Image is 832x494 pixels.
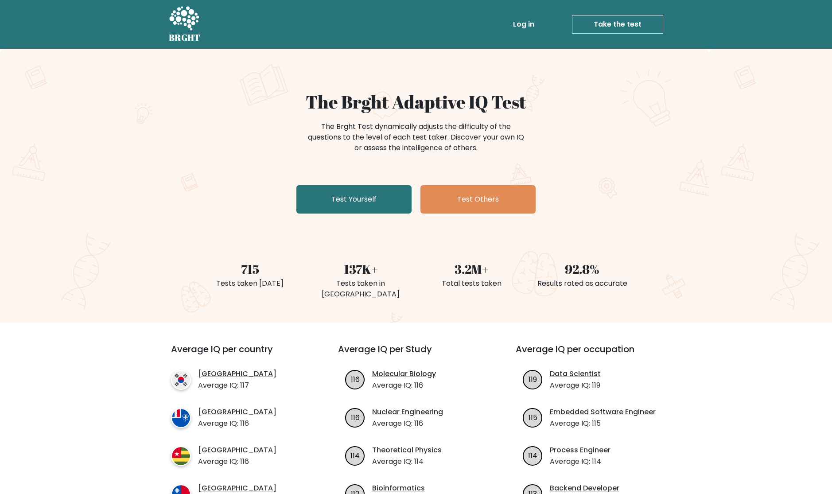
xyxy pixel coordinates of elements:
[171,446,191,466] img: country
[528,450,537,460] text: 114
[528,412,537,422] text: 115
[532,278,632,289] div: Results rated as accurate
[550,407,656,417] a: Embedded Software Engineer
[311,260,411,278] div: 137K+
[372,418,443,429] p: Average IQ: 116
[550,418,656,429] p: Average IQ: 115
[311,278,411,300] div: Tests taken in [GEOGRAPHIC_DATA]
[198,369,276,379] a: [GEOGRAPHIC_DATA]
[509,16,538,33] a: Log in
[420,185,536,214] a: Test Others
[350,412,359,422] text: 116
[200,260,300,278] div: 715
[532,260,632,278] div: 92.8%
[350,374,359,384] text: 116
[372,407,443,417] a: Nuclear Engineering
[372,445,442,455] a: Theoretical Physics
[198,407,276,417] a: [GEOGRAPHIC_DATA]
[338,344,494,365] h3: Average IQ per Study
[169,4,201,45] a: BRGHT
[296,185,412,214] a: Test Yourself
[372,483,425,494] a: Bioinformatics
[372,380,436,391] p: Average IQ: 116
[200,91,632,113] h1: The Brght Adaptive IQ Test
[198,456,276,467] p: Average IQ: 116
[572,15,663,34] a: Take the test
[171,344,306,365] h3: Average IQ per country
[198,483,276,494] a: [GEOGRAPHIC_DATA]
[372,369,436,379] a: Molecular Biology
[200,278,300,289] div: Tests taken [DATE]
[372,456,442,467] p: Average IQ: 114
[421,260,521,278] div: 3.2M+
[550,380,601,391] p: Average IQ: 119
[350,450,360,460] text: 114
[516,344,672,365] h3: Average IQ per occupation
[550,456,610,467] p: Average IQ: 114
[529,374,537,384] text: 119
[198,380,276,391] p: Average IQ: 117
[171,370,191,390] img: country
[550,483,619,494] a: Backend Developer
[198,418,276,429] p: Average IQ: 116
[198,445,276,455] a: [GEOGRAPHIC_DATA]
[305,121,527,153] div: The Brght Test dynamically adjusts the difficulty of the questions to the level of each test take...
[421,278,521,289] div: Total tests taken
[550,445,610,455] a: Process Engineer
[550,369,601,379] a: Data Scientist
[171,408,191,428] img: country
[169,32,201,43] h5: BRGHT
